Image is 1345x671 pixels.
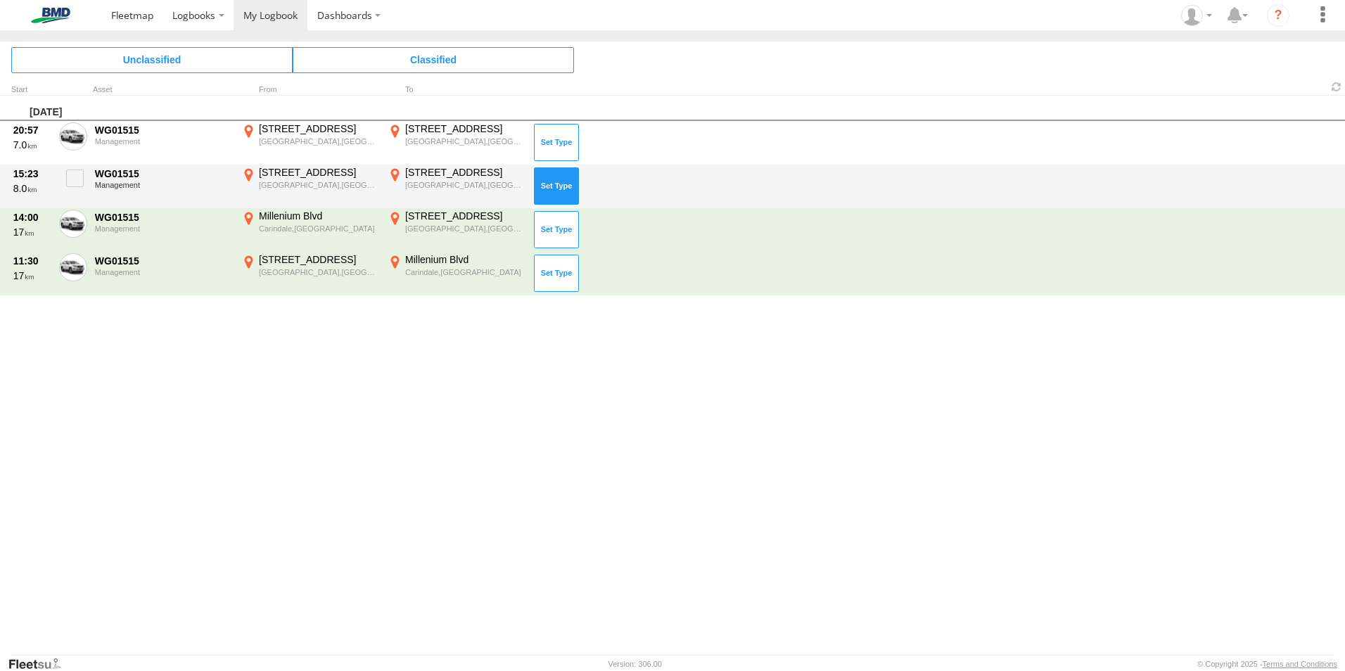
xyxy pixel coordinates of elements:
[259,122,378,135] div: [STREET_ADDRESS]
[259,166,378,179] div: [STREET_ADDRESS]
[13,167,51,180] div: 15:23
[259,136,378,146] div: [GEOGRAPHIC_DATA],[GEOGRAPHIC_DATA]
[534,255,579,291] button: Click to Set
[13,255,51,267] div: 11:30
[1267,4,1289,27] i: ?
[95,137,231,146] div: Management
[1263,660,1337,668] a: Terms and Conditions
[405,180,524,190] div: [GEOGRAPHIC_DATA],[GEOGRAPHIC_DATA]
[95,255,231,267] div: WG01515
[385,87,526,94] div: To
[405,224,524,234] div: [GEOGRAPHIC_DATA],[GEOGRAPHIC_DATA]
[239,87,380,94] div: From
[13,269,51,282] div: 17
[385,166,526,207] label: Click to View Event Location
[239,122,380,163] label: Click to View Event Location
[385,210,526,250] label: Click to View Event Location
[259,224,378,234] div: Carindale,[GEOGRAPHIC_DATA]
[11,87,53,94] div: Click to Sort
[405,136,524,146] div: [GEOGRAPHIC_DATA],[GEOGRAPHIC_DATA]
[608,660,662,668] div: Version: 306.00
[239,166,380,207] label: Click to View Event Location
[95,224,231,233] div: Management
[239,210,380,250] label: Click to View Event Location
[385,122,526,163] label: Click to View Event Location
[13,139,51,151] div: 7.0
[1176,5,1217,26] div: Chris Brett
[11,47,293,72] span: Click to view Unclassified Trips
[534,167,579,204] button: Click to Set
[385,253,526,294] label: Click to View Event Location
[534,211,579,248] button: Click to Set
[13,226,51,238] div: 17
[95,167,231,180] div: WG01515
[95,211,231,224] div: WG01515
[293,47,574,72] span: Click to view Classified Trips
[259,267,378,277] div: [GEOGRAPHIC_DATA],[GEOGRAPHIC_DATA]
[13,124,51,136] div: 20:57
[93,87,234,94] div: Asset
[1197,660,1337,668] div: © Copyright 2025 -
[259,210,378,222] div: Millenium Blvd
[405,166,524,179] div: [STREET_ADDRESS]
[534,124,579,160] button: Click to Set
[13,182,51,195] div: 8.0
[8,657,72,671] a: Visit our Website
[95,268,231,276] div: Management
[1328,80,1345,94] span: Refresh
[14,8,87,23] img: bmd-logo.svg
[239,253,380,294] label: Click to View Event Location
[95,124,231,136] div: WG01515
[405,267,524,277] div: Carindale,[GEOGRAPHIC_DATA]
[259,253,378,266] div: [STREET_ADDRESS]
[13,211,51,224] div: 14:00
[259,180,378,190] div: [GEOGRAPHIC_DATA],[GEOGRAPHIC_DATA]
[95,181,231,189] div: Management
[405,122,524,135] div: [STREET_ADDRESS]
[405,210,524,222] div: [STREET_ADDRESS]
[405,253,524,266] div: Millenium Blvd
